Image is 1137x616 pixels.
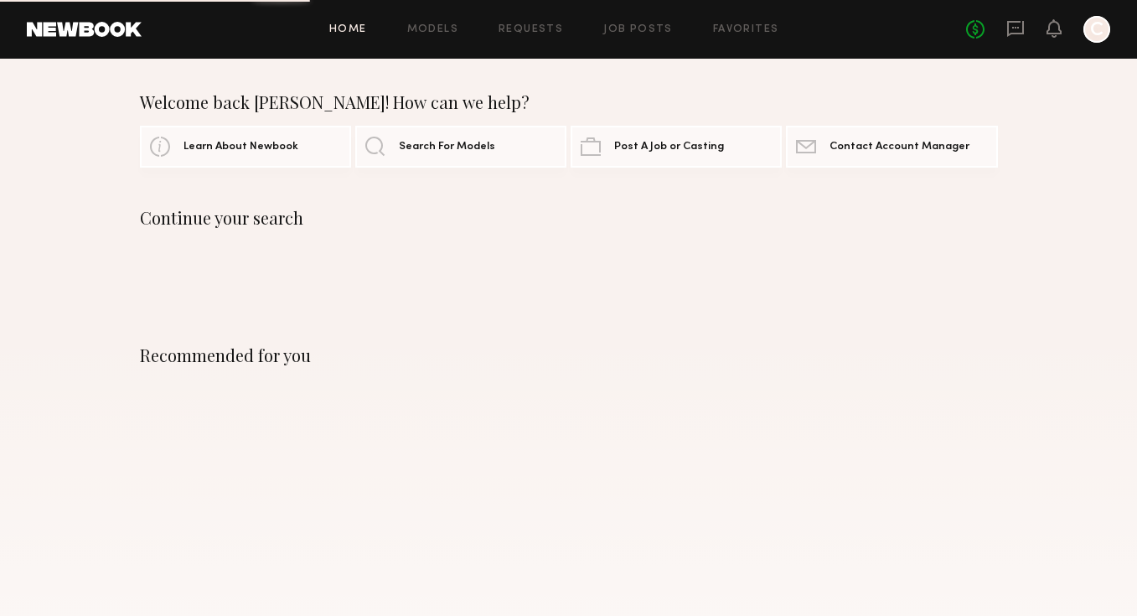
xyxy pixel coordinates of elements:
a: Learn About Newbook [140,126,351,168]
a: Contact Account Manager [786,126,997,168]
a: Home [329,24,367,35]
div: Recommended for you [140,345,998,365]
a: Models [407,24,458,35]
a: Search For Models [355,126,566,168]
a: Post A Job or Casting [571,126,782,168]
span: Search For Models [399,142,495,153]
span: Learn About Newbook [183,142,298,153]
a: C [1083,16,1110,43]
span: Contact Account Manager [829,142,969,153]
a: Requests [499,24,563,35]
span: Post A Job or Casting [614,142,724,153]
a: Job Posts [603,24,673,35]
div: Welcome back [PERSON_NAME]! How can we help? [140,92,998,112]
div: Continue your search [140,208,998,228]
a: Favorites [713,24,779,35]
